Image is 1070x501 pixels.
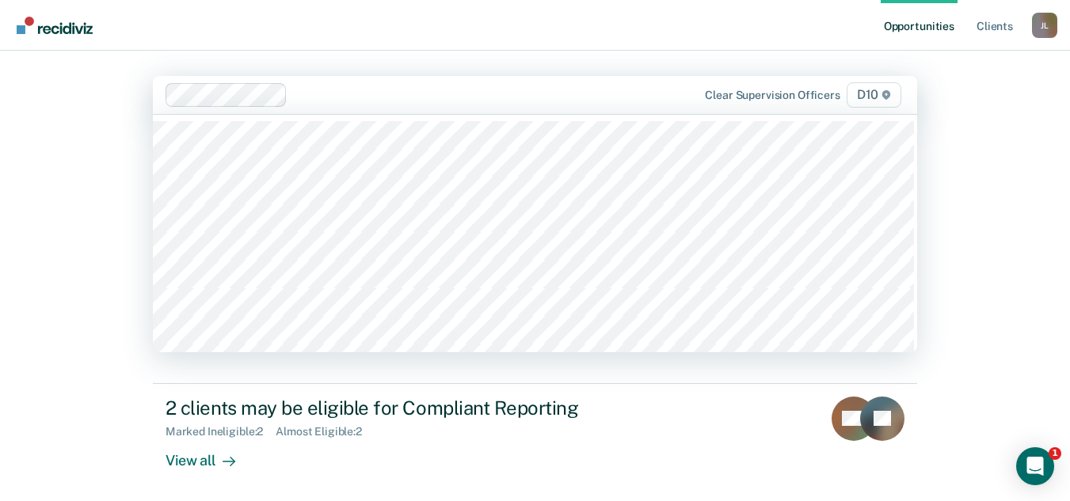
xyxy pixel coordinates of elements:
div: Clear supervision officers [705,89,840,102]
button: Profile dropdown button [1032,13,1057,38]
img: Recidiviz [17,17,93,34]
div: Almost Eligible : 2 [276,425,375,438]
iframe: Intercom live chat [1016,447,1054,485]
div: Marked Ineligible : 2 [166,425,276,438]
div: View all [166,438,254,469]
div: 2 clients may be eligible for Compliant Reporting [166,397,722,419]
span: D10 [847,82,901,108]
div: J L [1032,13,1057,38]
span: 1 [1049,447,1061,460]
